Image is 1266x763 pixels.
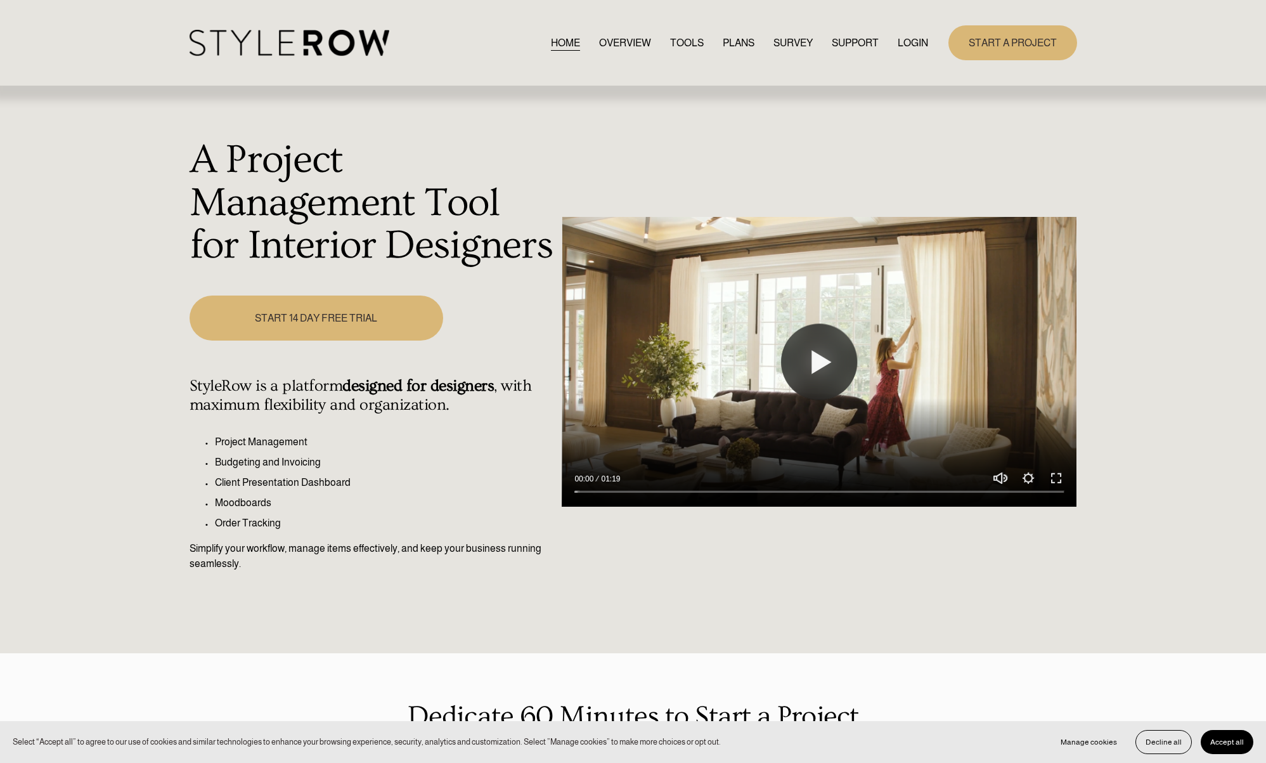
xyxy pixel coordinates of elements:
[898,34,928,51] a: LOGIN
[190,296,443,341] a: START 14 DAY FREE TRIAL
[1051,730,1127,754] button: Manage cookies
[597,473,623,485] div: Duration
[599,34,651,51] a: OVERVIEW
[190,139,555,268] h1: A Project Management Tool for Interior Designers
[551,34,580,51] a: HOME
[1061,738,1117,747] span: Manage cookies
[574,488,1064,497] input: Seek
[342,377,494,395] strong: designed for designers
[190,695,1077,738] p: Dedicate 60 Minutes to Start a Project
[1210,738,1244,747] span: Accept all
[948,25,1077,60] a: START A PROJECT
[190,377,555,415] h4: StyleRow is a platform , with maximum flexibility and organization.
[781,324,857,400] button: Play
[215,434,555,450] p: Project Management
[13,736,721,748] p: Select “Accept all” to agree to our use of cookies and similar technologies to enhance your brows...
[723,34,754,51] a: PLANS
[190,541,555,571] p: Simplify your workflow, manage items effectively, and keep your business running seamlessly.
[215,495,555,511] p: Moodboards
[190,30,389,56] img: StyleRow
[1201,730,1253,754] button: Accept all
[832,36,879,51] span: SUPPORT
[574,473,597,485] div: Current time
[1146,738,1182,747] span: Decline all
[773,34,813,51] a: SURVEY
[832,34,879,51] a: folder dropdown
[215,455,555,470] p: Budgeting and Invoicing
[1135,730,1192,754] button: Decline all
[215,475,555,490] p: Client Presentation Dashboard
[670,34,704,51] a: TOOLS
[215,516,555,531] p: Order Tracking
